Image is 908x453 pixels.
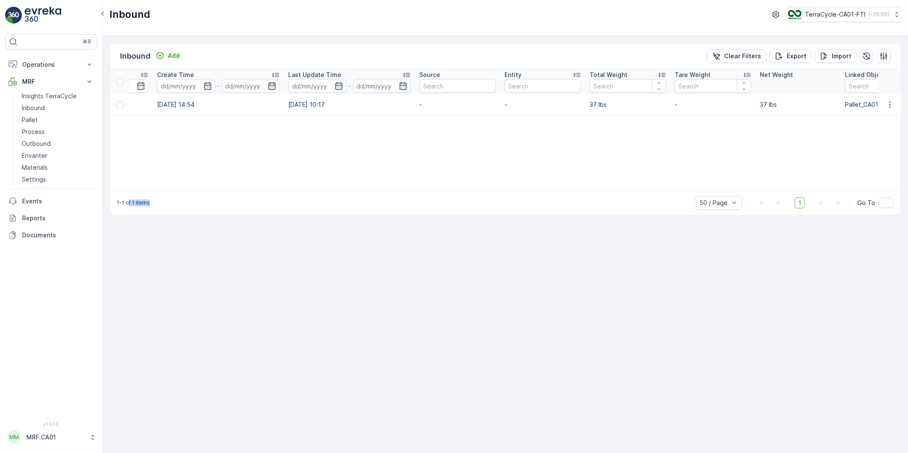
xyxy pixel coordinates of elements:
[788,10,802,19] img: TC_BVHiTW6.png
[117,199,150,206] p: 1-1 of 1 items
[22,128,45,136] p: Process
[590,79,666,93] input: Search
[760,71,793,79] p: Net Weight
[22,60,80,69] p: Operations
[22,151,47,160] p: Envanter
[120,50,151,62] p: Inbound
[5,210,97,227] a: Reports
[18,138,97,150] a: Outbound
[22,197,94,205] p: Events
[724,52,761,60] p: Clear Filters
[157,71,194,79] p: Create Time
[675,79,751,93] input: Search
[18,150,97,162] a: Envanter
[22,140,51,148] p: Outbound
[152,51,183,61] button: Add
[22,77,80,86] p: MRF
[770,49,811,63] button: Export
[18,162,97,174] a: Materials
[419,100,496,109] p: -
[869,11,889,18] p: ( -05:00 )
[353,79,411,93] input: dd/mm/yyyy
[857,199,875,207] span: Go To
[18,174,97,185] a: Settings
[787,52,806,60] p: Export
[5,422,97,427] span: v 1.51.0
[168,51,180,60] p: Add
[832,52,851,60] p: Import
[675,71,710,79] p: Tare Weight
[5,73,97,90] button: MRF
[18,90,97,102] a: Insights TerraCycle
[18,126,97,138] a: Process
[5,193,97,210] a: Events
[22,214,94,222] p: Reports
[288,79,347,93] input: dd/mm/yyyy
[348,81,351,91] p: -
[83,38,91,45] p: ⌘B
[419,71,440,79] p: Source
[22,231,94,239] p: Documents
[22,104,45,112] p: Inbound
[5,428,97,446] button: MMMRF.CA01
[109,8,150,21] p: Inbound
[504,100,581,109] p: -
[7,430,21,444] div: MM
[707,49,766,63] button: Clear Filters
[504,79,581,93] input: Search
[217,81,220,91] p: -
[22,92,77,100] p: Insights TerraCycle
[18,102,97,114] a: Inbound
[288,71,341,79] p: Last Update Time
[590,100,666,109] p: 37 lbs
[222,79,280,93] input: dd/mm/yyyy
[25,7,61,24] img: logo_light-DOdMpM7g.png
[22,163,48,172] p: Materials
[788,7,901,22] button: TerraCycle-CA01-FTI(-05:00)
[284,94,415,115] td: [DATE] 10:17
[760,100,836,109] p: 37 lbs
[22,116,38,124] p: Pallet
[117,101,123,108] div: Toggle Row Selected
[675,100,751,109] p: -
[153,94,284,115] td: [DATE] 14:54
[26,433,85,442] p: MRF.CA01
[504,71,521,79] p: Entity
[5,7,22,24] img: logo
[18,114,97,126] a: Pallet
[419,79,496,93] input: Search
[845,71,886,79] p: Linked Object
[815,49,856,63] button: Import
[805,10,865,19] p: TerraCycle-CA01-FTI
[795,197,805,208] span: 1
[22,175,46,184] p: Settings
[5,227,97,244] a: Documents
[590,71,627,79] p: Total Weight
[157,79,215,93] input: dd/mm/yyyy
[5,56,97,73] button: Operations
